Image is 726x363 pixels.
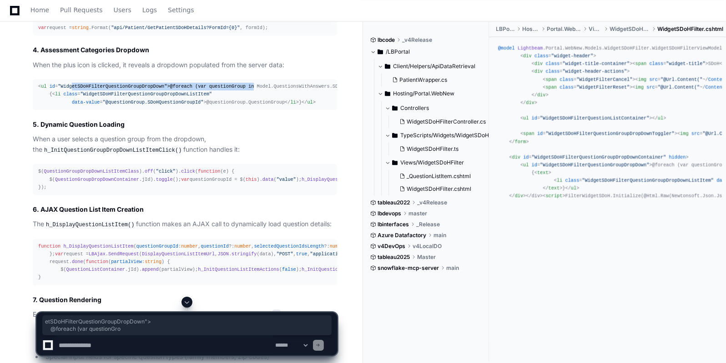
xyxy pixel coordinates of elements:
span: string [145,259,161,264]
span: ul [523,115,529,121]
span: "POST" [277,251,293,257]
span: done [72,259,83,264]
div: request = .Format( , formId); [38,24,332,32]
span: WidgetSDoHFilter [610,25,650,33]
span: main [434,232,446,239]
span: </ > [532,92,549,98]
p: When a user selects a question group from the dropdown, the function handles it: [33,134,337,155]
span: < = > [543,77,635,82]
span: text [549,185,560,191]
span: partialView [111,259,142,264]
span: "@questionGroup.SDoHQuestionGroupId" [103,99,204,105]
span: this [246,177,257,182]
span: DisplayQuestionListItemUrl [142,251,215,257]
span: div [512,154,520,160]
span: number [234,244,251,249]
span: function [38,244,60,249]
span: li [55,91,60,97]
span: master [408,210,427,217]
h2: 6. AJAX Question List Item Creation [33,205,337,214]
span: < = > [509,154,688,160]
span: function [198,169,220,174]
span: "WidgetSDoHFilterQuestionListContainer" [540,115,649,121]
span: questionId [201,244,229,249]
span: "widget-header" [551,53,593,59]
span: < > [543,193,565,199]
span: class [649,61,663,66]
span: WidgetSDoHFilter.cshtml [407,185,471,193]
span: "@Url.Content(" [660,77,702,82]
span: Views/WidgetSDoHFilter [400,159,464,166]
span: WidgetSDoHFilter.cshtml [657,25,723,33]
span: </ > [543,185,562,191]
span: tableau2022 [378,199,410,206]
span: etSDoHFilterQuestionGroupDropDown"> @foreach (var questionGro [45,318,329,333]
span: div [515,193,523,199]
span: src [691,131,700,136]
span: WidgetSDoHFilter.ts [407,145,459,153]
span: string [72,25,89,30]
span: "WidgetSDoHFilterQuestionGroupDropDownListItem" [582,178,714,183]
span: class [63,91,77,97]
span: ul [308,99,313,105]
span: Master [417,254,436,261]
span: Users [114,7,131,13]
button: WidgetSDoHFilter.cshtml [396,183,491,195]
span: lbcode [378,36,395,44]
svg: Directory [378,46,383,57]
svg: Directory [392,103,398,114]
button: TypeScripts/Widgets/WidgetSDoHFilter [385,128,497,143]
span: < = > [520,53,596,59]
code: h_InitQuestionGroupDropDownListItemClick() [42,146,183,154]
span: jId [128,267,136,272]
span: ul [658,115,663,121]
span: tableau2025 [378,254,410,261]
span: jId [142,177,150,182]
span: WebNew [565,45,582,51]
span: class [545,69,560,74]
span: id [532,115,537,121]
span: h_InitQuestionListItemActions [198,267,279,272]
p: The function makes an AJAX call to dynamically load question details: [33,219,337,230]
button: Client/Helpers/ApiDataRetrieval [378,59,489,74]
span: "widget-header-actions" [562,69,627,74]
span: Portal.WebNew [547,25,582,33]
span: "WidgetFilterReset" [576,85,630,90]
span: class [545,61,560,66]
span: ul [523,162,529,168]
span: TypeScripts/Widgets/WidgetSDoHFilter [400,132,497,139]
span: Views [589,25,602,33]
span: lbdevops [378,210,401,217]
span: ul [571,185,576,191]
span: < = > [520,131,677,136]
span: main [446,264,459,272]
button: WidgetSDoHFilter.ts [396,143,491,155]
span: QuestionListContainer [66,267,125,272]
span: h_DisplayQuestionListItem [63,244,133,249]
span: number [181,244,198,249]
span: function [86,259,108,264]
span: : [111,259,161,264]
div: $( ). ( ). ( ( ) { $( . ). (); questionGroupId = $( ). ( ); (questionGroupId); }); [38,168,332,191]
span: "@Url.Content(" [658,85,700,90]
span: < = > [38,84,170,89]
h2: 7. Question Rendering [33,295,337,304]
span: "value" [277,177,296,182]
span: hidden [669,154,686,160]
span: Portal [545,45,562,51]
span: : , ?: , ?: [136,244,347,249]
span: LBPortal [496,25,515,33]
span: h_DisplayQuestionListItem [302,177,372,182]
span: </ > [285,99,299,105]
button: _QuestionListItem.cshtml [396,170,491,183]
span: questionGroupId [136,244,178,249]
button: Views/WidgetSDoHFilter [385,155,497,170]
svg: Directory [392,157,398,168]
span: </ > [509,193,526,199]
span: QuestionGroupDropDownContainer [55,177,139,182]
button: PatientWrapper.cs [388,74,484,86]
span: LBAjax [89,251,106,257]
div: @foreach (var questionGroup in Model.QuestionsWithAnswers.SDoHQuestionGroupList) { @questionGroup... [38,83,332,106]
span: id [537,131,543,136]
span: form [515,139,526,144]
